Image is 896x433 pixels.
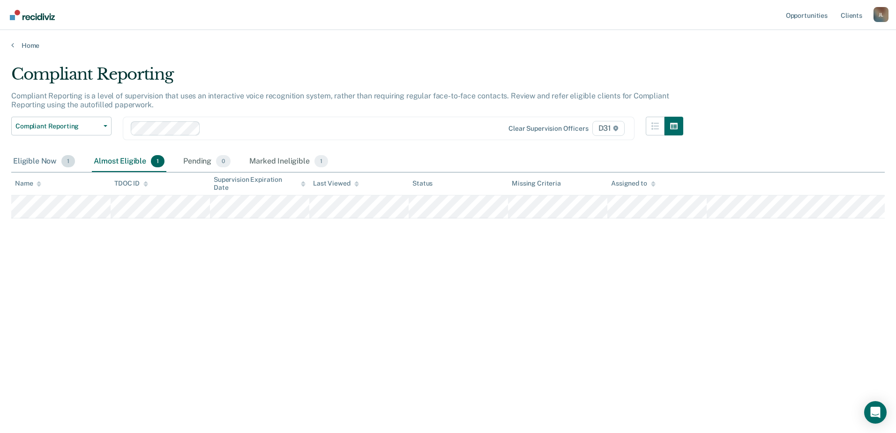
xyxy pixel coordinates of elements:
[874,7,889,22] button: Profile dropdown button
[11,41,885,50] a: Home
[216,155,231,167] span: 0
[313,179,358,187] div: Last Viewed
[181,151,232,172] div: Pending0
[15,179,41,187] div: Name
[92,151,166,172] div: Almost Eligible1
[11,151,77,172] div: Eligible Now1
[214,176,306,192] div: Supervision Expiration Date
[314,155,328,167] span: 1
[114,179,148,187] div: TDOC ID
[508,125,588,133] div: Clear supervision officers
[611,179,655,187] div: Assigned to
[10,10,55,20] img: Recidiviz
[11,91,669,109] p: Compliant Reporting is a level of supervision that uses an interactive voice recognition system, ...
[864,401,887,424] div: Open Intercom Messenger
[11,117,112,135] button: Compliant Reporting
[412,179,433,187] div: Status
[61,155,75,167] span: 1
[247,151,330,172] div: Marked Ineligible1
[11,65,683,91] div: Compliant Reporting
[15,122,100,130] span: Compliant Reporting
[592,121,625,136] span: D31
[512,179,561,187] div: Missing Criteria
[151,155,164,167] span: 1
[874,7,889,22] div: J L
